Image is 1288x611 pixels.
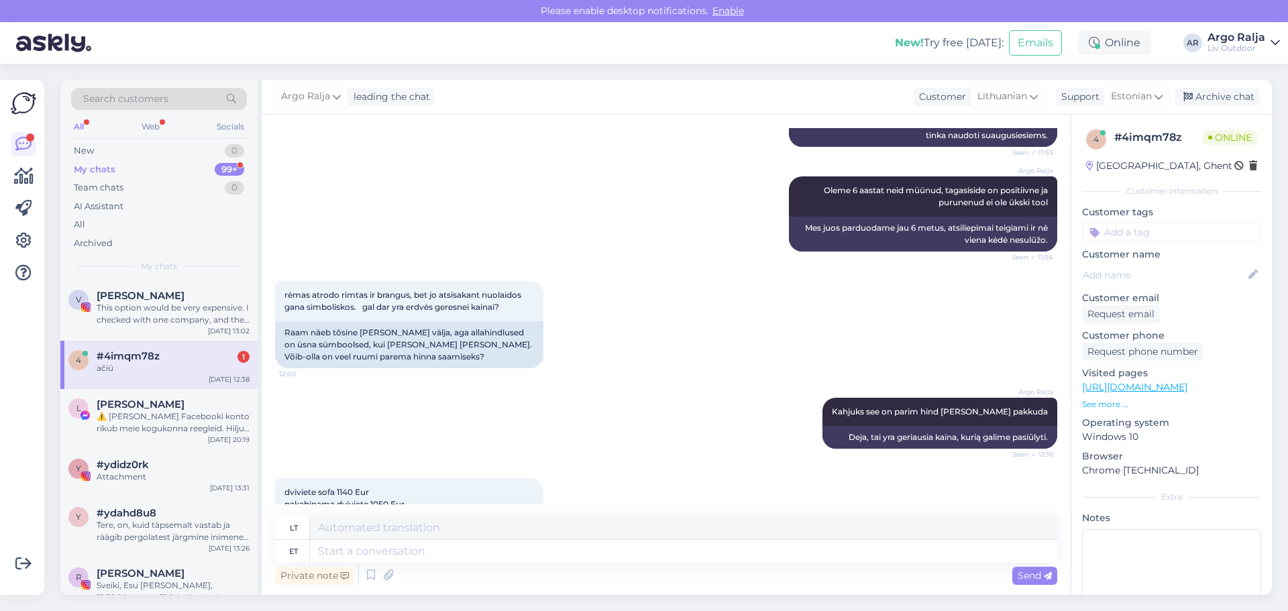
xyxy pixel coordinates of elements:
[1082,463,1261,478] p: Chrome [TECHNICAL_ID]
[97,302,250,326] div: This option would be very expensive. I checked with one company, and they quoted 10,000. That is ...
[1082,491,1261,503] div: Extra
[1082,381,1187,393] a: [URL][DOMAIN_NAME]
[832,406,1048,416] span: Kahjuks see on parim hind [PERSON_NAME] pakkuda
[1175,88,1260,106] div: Archive chat
[74,181,123,195] div: Team chats
[977,89,1027,104] span: Lithuanian
[1082,366,1261,380] p: Visited pages
[1018,569,1052,581] span: Send
[215,163,244,176] div: 99+
[76,512,81,522] span: y
[1083,268,1246,282] input: Add name
[97,362,250,374] div: ačiū
[789,112,1057,147] div: Gamintojas nenurodė maksimalaus svorio, tačiau abi kėdės tinka naudoti suaugusiesiems.
[1203,130,1257,145] span: Online
[97,519,250,543] div: Tere, on, kuid täpsemalt vastab ja räägib pergolatest järgmine inimene, kirjutage palun e-mail: [...
[97,579,250,604] div: Sveiki, Esu [PERSON_NAME], [PERSON_NAME] įkūrėja. Nuolat ieškau arenos partnerių, turėčiau [PERSO...
[290,516,298,539] div: lt
[1078,31,1151,55] div: Online
[210,483,250,493] div: [DATE] 13:31
[789,217,1057,252] div: Mes juos parduodame jau 6 metus, atsiliepimai teigiami ir nė viena kėdė nesulūžo.
[1183,34,1202,52] div: AR
[1082,291,1261,305] p: Customer email
[97,507,156,519] span: #ydahd8u8
[71,118,87,135] div: All
[76,294,81,304] span: V
[1082,449,1261,463] p: Browser
[1003,387,1053,397] span: Argo Ralja
[74,200,123,213] div: AI Assistant
[914,90,966,104] div: Customer
[1082,305,1160,323] div: Request email
[97,567,184,579] span: Raimonda Žemelė
[1082,185,1261,197] div: Customer information
[1207,43,1265,54] div: Liv Outdoor
[1003,148,1053,158] span: Seen ✓ 11:53
[281,89,330,104] span: Argo Ralja
[1082,343,1203,361] div: Request phone number
[1003,166,1053,176] span: Argo Ralja
[76,463,81,474] span: y
[708,5,748,17] span: Enable
[209,374,250,384] div: [DATE] 12:38
[1082,247,1261,262] p: Customer name
[74,163,115,176] div: My chats
[824,185,1050,207] span: Oleme 6 aastat neid müünud, tagasiside on positiivne ja purunenud ei ole ükski tool
[1003,252,1053,262] span: Seen ✓ 11:54
[348,90,430,104] div: leading the chat
[74,237,113,250] div: Archived
[97,350,160,362] span: #4imqm78z
[97,290,184,302] span: Viktoria
[1093,134,1099,144] span: 4
[1082,222,1261,242] input: Add a tag
[1114,129,1203,146] div: # 4imqm78z
[1086,159,1232,173] div: [GEOGRAPHIC_DATA], Ghent
[279,369,329,379] span: 12:00
[97,410,250,435] div: ⚠️ [PERSON_NAME] Facebooki konto rikub meie kogukonna reegleid. Hiljuti on meie süsteem saanud ka...
[284,290,523,312] span: rėmas atrodo rimtas ir brangus, bet jo atsisakant nuolaidos gana simboliskos. gal dar yra erdvės ...
[1207,32,1280,54] a: Argo RaljaLiv Outdoor
[225,144,244,158] div: 0
[76,403,81,413] span: L
[11,91,36,116] img: Askly Logo
[208,326,250,336] div: [DATE] 13:02
[1082,329,1261,343] p: Customer phone
[76,572,82,582] span: R
[74,218,85,231] div: All
[1082,398,1261,410] p: See more ...
[97,398,184,410] span: Lee Ann Fielies
[76,355,81,365] span: 4
[1082,430,1261,444] p: Windows 10
[237,351,250,363] div: 1
[1056,90,1099,104] div: Support
[275,567,354,585] div: Private note
[97,459,149,471] span: #ydidz0rk
[895,35,1004,51] div: Try free [DATE]:
[1009,30,1062,56] button: Emails
[1003,449,1053,459] span: Seen ✓ 12:16
[209,543,250,553] div: [DATE] 13:26
[214,118,247,135] div: Socials
[141,260,177,272] span: My chats
[1082,416,1261,430] p: Operating system
[208,435,250,445] div: [DATE] 20:19
[139,118,162,135] div: Web
[225,181,244,195] div: 0
[275,321,543,368] div: Raam näeb tõsine [PERSON_NAME] välja, aga allahindlused on üsna sümboolsed, kui [PERSON_NAME] [PE...
[289,540,298,563] div: et
[1207,32,1265,43] div: Argo Ralja
[74,144,94,158] div: New
[1082,205,1261,219] p: Customer tags
[1111,89,1152,104] span: Estonian
[822,426,1057,449] div: Deja, tai yra geriausia kaina, kurią galime pasiūlyti.
[97,471,250,483] div: Attachment
[83,92,168,106] span: Search customers
[895,36,924,49] b: New!
[1082,511,1261,525] p: Notes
